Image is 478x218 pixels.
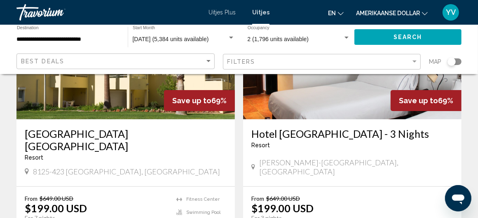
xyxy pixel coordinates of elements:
[356,10,420,16] font: Amerikaanse dollar
[328,10,336,16] font: en
[223,53,421,70] button: Filter
[251,202,314,214] p: $199.00 USD
[251,142,270,148] span: Resort
[429,56,441,67] span: Map
[25,128,227,152] a: [GEOGRAPHIC_DATA] [GEOGRAPHIC_DATA]
[251,128,453,140] a: Hotel [GEOGRAPHIC_DATA] - 3 Nights
[21,58,64,65] span: Best Deals
[251,195,264,202] span: From
[446,8,456,16] font: YV
[133,36,209,42] span: [DATE] (5,384 units available)
[399,96,438,105] span: Save up to
[440,4,462,21] button: Gebruikersmenu
[186,197,220,202] span: Fitness Center
[391,90,462,111] div: 69%
[25,202,87,214] p: $199.00 USD
[328,7,344,19] button: Taal wijzigen
[21,58,212,65] mat-select: Sort by
[172,96,211,105] span: Save up to
[209,9,236,16] a: Uitjes Plus
[356,7,428,19] button: Valuta wijzigen
[16,4,200,21] a: Travorium
[248,36,309,42] span: 2 (1,796 units available)
[394,34,422,41] span: Search
[25,154,43,161] span: Resort
[354,29,462,44] button: Search
[186,210,220,215] span: Swimming Pool
[227,58,255,65] span: Filters
[259,158,453,176] span: [PERSON_NAME]-[GEOGRAPHIC_DATA], [GEOGRAPHIC_DATA]
[266,195,300,202] span: $649.00 USD
[33,167,220,176] span: 8125-423 [GEOGRAPHIC_DATA], [GEOGRAPHIC_DATA]
[445,185,471,211] iframe: Knop om het berichtenvenster te openen
[40,195,73,202] span: $649.00 USD
[25,195,37,202] span: From
[164,90,235,111] div: 69%
[252,9,269,16] a: Uitjes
